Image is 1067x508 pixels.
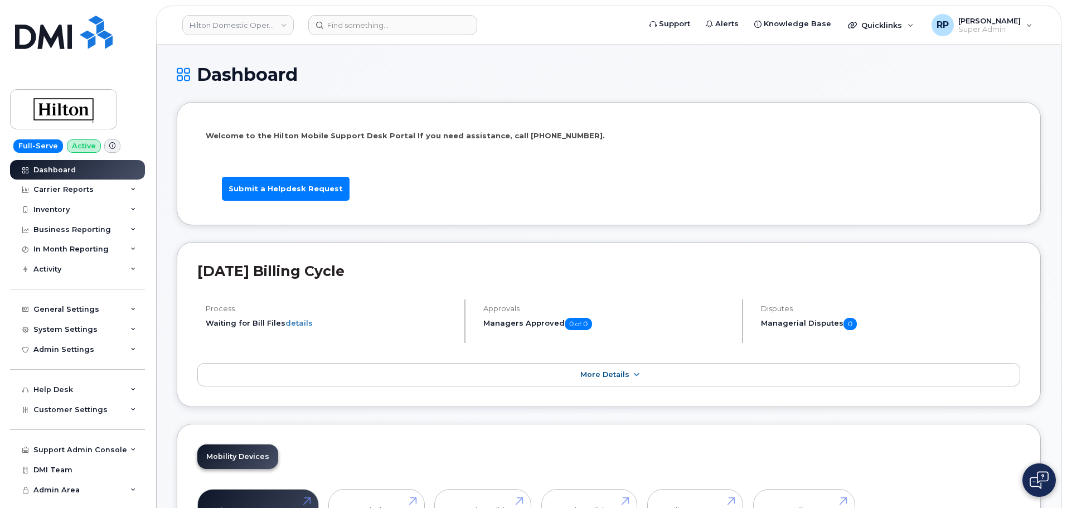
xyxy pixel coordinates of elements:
[483,318,733,330] h5: Managers Approved
[206,130,1012,141] p: Welcome to the Hilton Mobile Support Desk Portal If you need assistance, call [PHONE_NUMBER].
[285,318,313,327] a: details
[761,304,1020,313] h4: Disputes
[206,318,455,328] li: Waiting for Bill Files
[483,304,733,313] h4: Approvals
[1030,471,1049,489] img: Open chat
[197,263,1020,279] h2: [DATE] Billing Cycle
[761,318,1020,330] h5: Managerial Disputes
[206,304,455,313] h4: Process
[580,370,629,379] span: More Details
[177,65,1041,84] h1: Dashboard
[222,177,350,201] a: Submit a Helpdesk Request
[843,318,857,330] span: 0
[197,444,278,469] a: Mobility Devices
[565,318,592,330] span: 0 of 0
